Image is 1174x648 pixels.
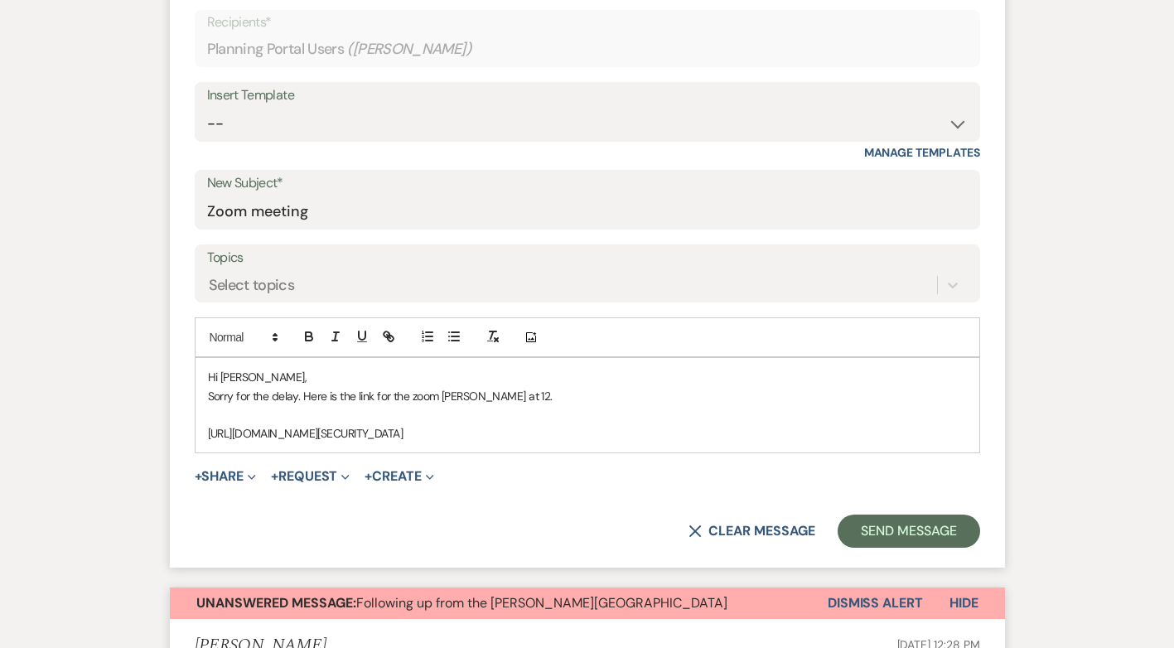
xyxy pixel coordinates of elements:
button: Unanswered Message:Following up from the [PERSON_NAME][GEOGRAPHIC_DATA] [170,588,828,619]
button: Request [271,470,350,483]
button: Create [365,470,433,483]
button: Clear message [688,525,814,538]
p: Recipients* [207,12,968,33]
span: + [365,470,372,483]
button: Hide [923,588,1005,619]
span: + [271,470,278,483]
p: Hi [PERSON_NAME], [208,368,967,386]
div: Planning Portal Users [207,33,968,65]
button: Share [195,470,257,483]
p: [URL][DOMAIN_NAME][SECURITY_DATA] [208,424,967,442]
button: Dismiss Alert [828,588,923,619]
span: ( [PERSON_NAME] ) [347,38,471,60]
button: Send Message [838,515,979,548]
div: Select topics [209,274,295,297]
a: Manage Templates [864,145,980,160]
p: Sorry for the delay. Here is the link for the zoom [PERSON_NAME] at 12. [208,387,967,405]
span: Hide [949,594,978,612]
span: Following up from the [PERSON_NAME][GEOGRAPHIC_DATA] [196,594,727,612]
span: + [195,470,202,483]
label: Topics [207,246,968,270]
label: New Subject* [207,172,968,196]
strong: Unanswered Message: [196,594,356,612]
div: Insert Template [207,84,968,108]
